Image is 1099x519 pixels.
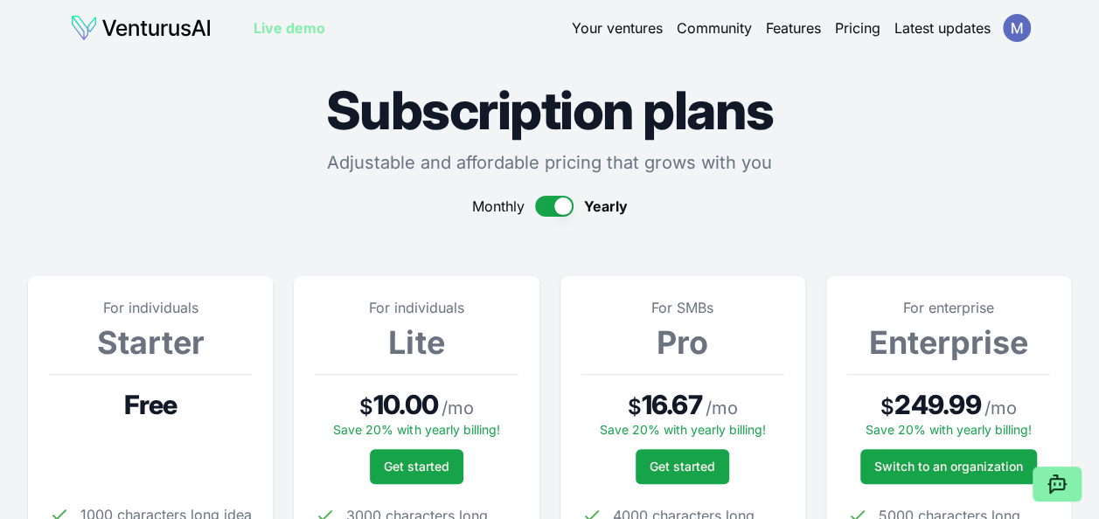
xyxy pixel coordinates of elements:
h1: Subscription plans [28,84,1071,136]
button: Get started [636,449,729,484]
p: For individuals [49,297,252,318]
span: Get started [384,458,449,475]
span: 16.67 [642,389,702,420]
a: Features [766,17,821,38]
span: / mo [706,396,738,420]
span: $ [628,393,642,421]
span: / mo [984,396,1017,420]
a: Community [677,17,752,38]
h3: Lite [315,325,518,360]
span: 249.99 [894,389,981,420]
p: For enterprise [847,297,1050,318]
span: Get started [650,458,715,475]
span: Yearly [584,196,628,217]
span: Monthly [472,196,525,217]
p: For SMBs [581,297,784,318]
span: Save 20% with yearly billing! [600,422,766,437]
p: For individuals [315,297,518,318]
span: / mo [442,396,474,420]
h3: Starter [49,325,252,360]
a: Live demo [254,17,325,38]
h3: Enterprise [847,325,1050,360]
span: $ [880,393,894,421]
span: Free [124,389,177,420]
a: Pricing [835,17,880,38]
a: Latest updates [894,17,991,38]
span: Save 20% with yearly billing! [866,422,1032,437]
a: Your ventures [572,17,663,38]
span: 10.00 [373,389,438,420]
button: Get started [370,449,463,484]
img: ACg8ocLivslZ_SqS7Ifjp4u2Ex-l4LpjLBM6YtH2lSl_lSNK0x9Cew=s96-c [1003,14,1031,42]
p: Adjustable and affordable pricing that grows with you [28,150,1071,175]
span: Save 20% with yearly billing! [333,422,499,437]
span: $ [359,393,373,421]
a: Switch to an organization [860,449,1037,484]
h3: Pro [581,325,784,360]
img: logo [70,14,212,42]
